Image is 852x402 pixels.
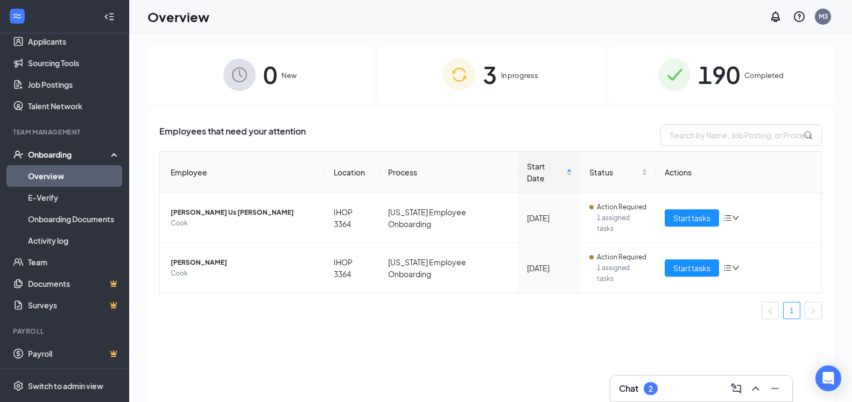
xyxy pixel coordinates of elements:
a: DocumentsCrown [28,273,120,294]
span: 0 [263,56,277,93]
th: Location [325,152,379,193]
td: [US_STATE] Employee Onboarding [379,243,518,293]
span: Employees that need your attention [159,124,306,146]
div: 2 [649,384,653,393]
span: Completed [744,70,784,81]
span: New [281,70,297,81]
svg: ComposeMessage [730,382,743,395]
a: 1 [784,302,800,319]
span: [PERSON_NAME] Us [PERSON_NAME] [171,207,316,218]
li: Previous Page [762,302,779,319]
a: PayrollCrown [28,343,120,364]
span: 3 [483,56,497,93]
li: 1 [783,302,800,319]
span: down [732,214,740,222]
svg: Minimize [769,382,781,395]
svg: WorkstreamLogo [12,11,23,22]
span: 1 assigned tasks [597,213,647,234]
td: [US_STATE] Employee Onboarding [379,193,518,243]
a: Job Postings [28,74,120,95]
a: Talent Network [28,95,120,117]
th: Employee [160,152,325,193]
button: ChevronUp [747,380,764,397]
span: left [767,308,773,314]
button: left [762,302,779,319]
div: Onboarding [28,149,111,160]
span: Action Required [597,202,646,213]
div: [DATE] [527,262,572,274]
button: ComposeMessage [728,380,745,397]
span: bars [723,264,732,272]
th: Process [379,152,518,193]
button: Minimize [766,380,784,397]
a: SurveysCrown [28,294,120,316]
span: [PERSON_NAME] [171,257,316,268]
button: right [805,302,822,319]
svg: Collapse [104,11,115,22]
svg: QuestionInfo [793,10,806,23]
h1: Overview [147,8,209,26]
span: Cook [171,268,316,279]
div: Team Management [13,128,118,137]
svg: Notifications [769,10,782,23]
li: Next Page [805,302,822,319]
svg: ChevronUp [749,382,762,395]
svg: Settings [13,380,24,391]
button: Start tasks [665,259,719,277]
input: Search by Name, Job Posting, or Process [660,124,822,146]
h3: Chat [619,383,638,394]
a: Overview [28,165,120,187]
div: Open Intercom Messenger [815,365,841,391]
td: IHOP 3364 [325,243,379,293]
span: 1 assigned tasks [597,263,647,284]
a: E-Verify [28,187,120,208]
span: 190 [698,56,740,93]
a: Sourcing Tools [28,52,120,74]
div: Payroll [13,327,118,336]
button: Start tasks [665,209,719,227]
th: Status [581,152,656,193]
span: Action Required [597,252,646,263]
a: Activity log [28,230,120,251]
span: Cook [171,218,316,229]
span: bars [723,214,732,222]
td: IHOP 3364 [325,193,379,243]
span: Start Date [527,160,564,184]
span: In progress [501,70,538,81]
a: Team [28,251,120,273]
span: Status [589,166,639,178]
span: right [810,308,816,314]
th: Actions [656,152,821,193]
div: M3 [819,12,828,21]
svg: UserCheck [13,149,24,160]
a: Applicants [28,31,120,52]
div: Switch to admin view [28,380,103,391]
span: down [732,264,740,272]
a: Onboarding Documents [28,208,120,230]
span: Start tasks [673,262,710,274]
span: Start tasks [673,212,710,224]
div: [DATE] [527,212,572,224]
